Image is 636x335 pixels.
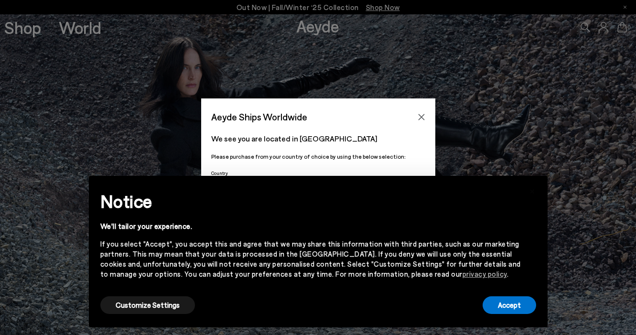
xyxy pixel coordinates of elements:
[100,221,521,231] div: We'll tailor your experience.
[100,296,195,314] button: Customize Settings
[211,108,307,125] span: Aeyde Ships Worldwide
[100,189,521,214] h2: Notice
[483,296,536,314] button: Accept
[463,270,507,278] a: privacy policy
[414,110,429,124] button: Close
[100,239,521,279] div: If you select "Accept", you accept this and agree that we may share this information with third p...
[521,179,544,202] button: Close this notice
[211,133,425,144] p: We see you are located in [GEOGRAPHIC_DATA]
[211,152,425,161] p: Please purchase from your country of choice by using the below selection:
[529,183,536,197] span: ×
